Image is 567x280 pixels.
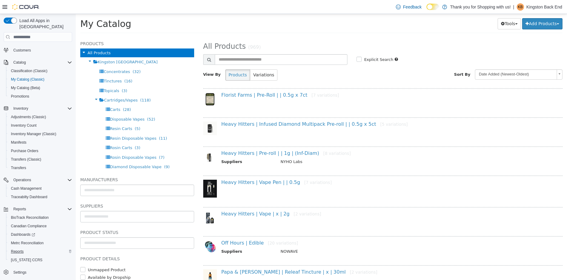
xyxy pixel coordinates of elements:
span: (5) [59,112,65,117]
button: Manifests [6,138,75,147]
img: 150 [128,226,141,240]
td: NYHO Labs [200,145,474,152]
span: Canadian Compliance [11,224,47,228]
button: Reports [1,205,75,213]
button: Classification (Classic) [6,67,75,75]
span: (7) [83,141,89,146]
button: Settings [1,268,75,277]
span: My Catalog (Classic) [11,77,45,82]
button: Canadian Compliance [6,222,75,230]
td: NOWAVE [200,235,474,242]
span: Inventory [11,105,72,112]
span: Load All Apps in [GEOGRAPHIC_DATA] [17,18,72,30]
small: [2 variations] [274,256,302,261]
p: Thank you for Shopping with us! [450,3,511,11]
img: 150 [128,197,141,211]
small: [5 variations] [304,108,332,113]
p: | [513,3,514,11]
a: Dashboards [6,230,75,239]
span: Rosin Disposable Vapes [34,141,81,146]
button: BioTrack Reconciliation [6,213,75,222]
span: Concentrates [28,55,54,60]
button: Tools [422,4,445,15]
span: Transfers [8,164,72,172]
button: Traceabilty Dashboard [6,193,75,201]
span: (118) [65,84,75,88]
label: Available by Dropship [11,261,55,267]
button: Adjustments (Classic) [6,113,75,121]
span: Dashboards [11,232,35,237]
span: Feedback [403,4,422,10]
span: Reports [11,205,72,213]
span: Date Added (Newest-Oldest) [400,56,479,65]
span: My Catalog (Beta) [11,85,40,90]
span: (3) [46,75,51,79]
button: Reports [6,247,75,256]
button: Operations [1,176,75,184]
span: Kingston [GEOGRAPHIC_DATA] [22,46,82,50]
span: Customers [13,48,31,53]
button: Products [150,55,174,67]
span: Operations [11,176,72,184]
span: Customers [11,46,72,54]
button: Variations [174,55,202,67]
span: Classification (Classic) [11,68,48,73]
p: Kingston Back End [526,3,562,11]
span: Catalog [11,59,72,66]
span: [US_STATE] CCRS [11,258,42,262]
a: Heavy Hitters | Vape | x | 2g[2 variations] [146,197,246,203]
span: Manifests [8,139,72,146]
span: Sort By [378,58,395,63]
button: My Catalog (Beta) [6,84,75,92]
span: (28) [47,93,55,98]
a: Customers [11,47,33,54]
small: [7 variations] [236,79,263,84]
a: Heavy Hitters | Vape Pen | | 0.5g[7 variations] [146,165,256,171]
span: Topicals [28,75,43,79]
span: Promotions [8,93,72,100]
label: Explicit Search [287,43,317,49]
span: Traceabilty Dashboard [8,193,72,201]
span: (16) [48,65,57,69]
small: [2 variations] [218,198,246,202]
a: Heavy Hitters | Pre-roll | | 1g | (Inf-Diam)[8 variations] [146,136,275,142]
span: Cash Management [11,186,41,191]
button: Operations [11,176,34,184]
a: Metrc Reconciliation [8,239,46,247]
h5: Suppliers [5,188,118,196]
span: KB [518,3,523,11]
img: Cova [12,4,39,10]
h5: Product Details [5,241,118,248]
a: Date Added (Newest-Oldest) [399,55,487,66]
span: My Catalog (Beta) [8,84,72,92]
button: Purchase Orders [6,147,75,155]
h5: Products [5,26,118,33]
span: Transfers (Classic) [11,157,41,162]
button: Transfers (Classic) [6,155,75,164]
span: Manifests [11,140,26,145]
a: Traceabilty Dashboard [8,193,50,201]
a: Papa & [PERSON_NAME] | Releaf Tincture | x | 30ml[2 variations] [146,255,302,261]
img: 150 [128,108,141,121]
span: Traceabilty Dashboard [11,195,47,199]
input: Dark Mode [426,4,439,10]
span: Carts [34,93,45,98]
span: (3) [59,132,65,136]
span: Resin Disposable Vapes [34,122,81,127]
a: Transfers [8,164,28,172]
span: Canadian Compliance [8,222,72,230]
span: Inventory Count [11,123,37,128]
a: Promotions [8,93,32,100]
th: Suppliers [146,235,201,242]
span: Reports [11,249,24,254]
button: Promotions [6,92,75,101]
a: Inventory Manager (Classic) [8,130,59,138]
a: Manifests [8,139,29,146]
a: My Catalog (Classic) [8,76,47,83]
span: Rosin Carts [34,132,56,136]
a: Florist Farms | Pre-Roll | | 0.5g x 7ct[7 variations] [146,78,264,84]
span: Catalog [13,60,26,65]
span: Disposable Vapes [34,103,69,108]
span: View By [128,58,145,63]
a: [US_STATE] CCRS [8,256,45,264]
